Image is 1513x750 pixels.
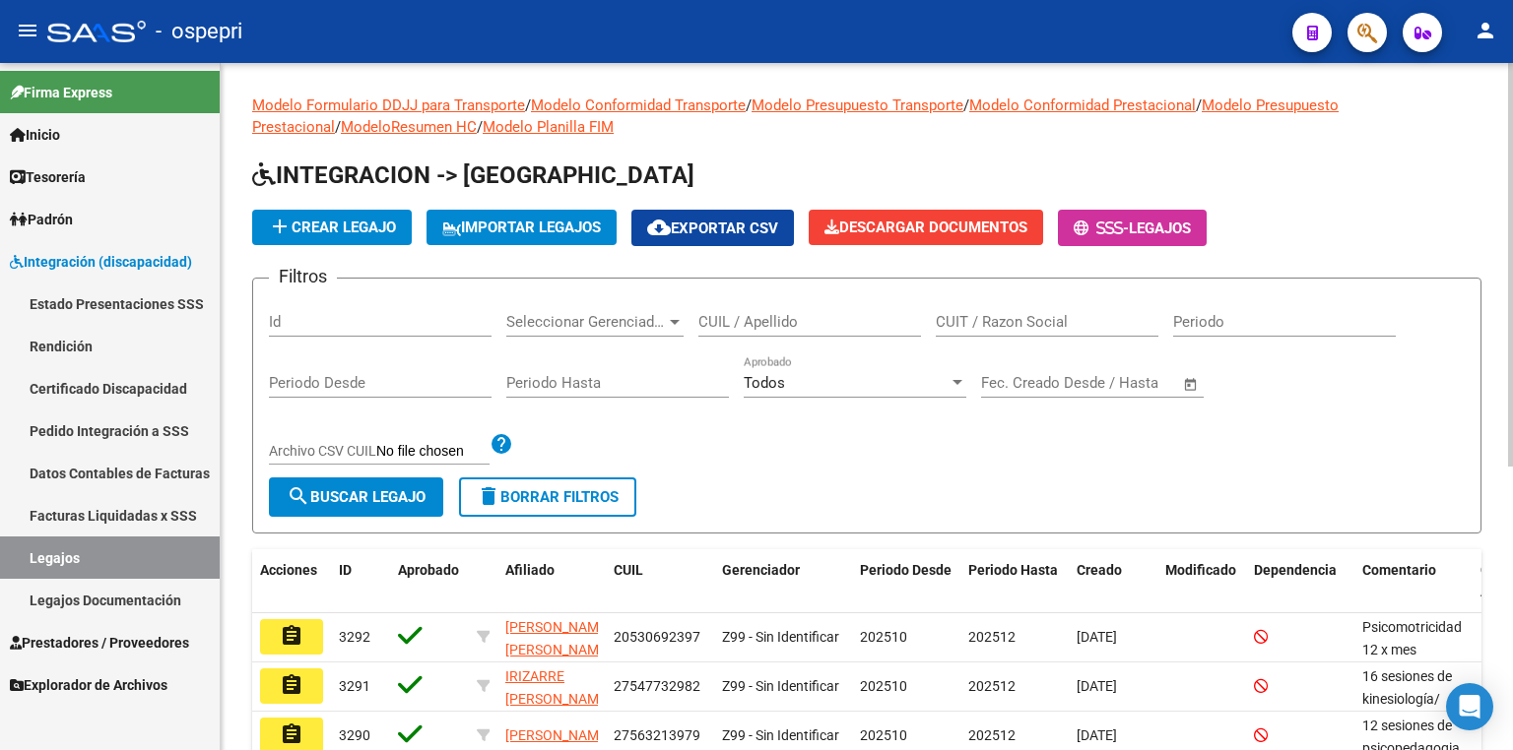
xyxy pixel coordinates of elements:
[269,263,337,290] h3: Filtros
[809,210,1043,245] button: Descargar Documentos
[376,443,490,461] input: Archivo CSV CUIL
[860,678,907,694] span: 202510
[1077,678,1117,694] span: [DATE]
[339,678,370,694] span: 3291
[1129,219,1191,237] span: Legajos
[647,219,778,237] span: Exportar CSV
[744,374,785,392] span: Todos
[287,488,426,506] span: Buscar Legajo
[280,722,303,746] mat-icon: assignment
[1254,562,1337,578] span: Dependencia
[10,632,189,654] span: Prestadores / Proveedores
[252,96,525,114] a: Modelo Formulario DDJJ para Transporte
[968,629,1016,645] span: 202512
[252,549,331,614] datatable-header-cell: Acciones
[339,629,370,645] span: 3292
[269,477,443,517] button: Buscar Legajo
[1246,549,1354,614] datatable-header-cell: Dependencia
[505,619,611,657] span: [PERSON_NAME] [PERSON_NAME]
[10,674,167,696] span: Explorador de Archivos
[1354,549,1473,614] datatable-header-cell: Comentario
[722,562,800,578] span: Gerenciador
[459,477,636,517] button: Borrar Filtros
[714,549,852,614] datatable-header-cell: Gerenciador
[647,216,671,239] mat-icon: cloud_download
[852,549,960,614] datatable-header-cell: Periodo Desde
[268,215,292,238] mat-icon: add
[506,313,666,331] span: Seleccionar Gerenciador
[477,488,619,506] span: Borrar Filtros
[10,166,86,188] span: Tesorería
[280,624,303,648] mat-icon: assignment
[824,219,1027,236] span: Descargar Documentos
[269,443,376,459] span: Archivo CSV CUIL
[960,549,1069,614] datatable-header-cell: Periodo Hasta
[390,549,469,614] datatable-header-cell: Aprobado
[752,96,963,114] a: Modelo Presupuesto Transporte
[427,210,617,245] button: IMPORTAR LEGAJOS
[1180,373,1203,396] button: Open calendar
[398,562,459,578] span: Aprobado
[1077,562,1122,578] span: Creado
[631,210,794,246] button: Exportar CSV
[614,562,643,578] span: CUIL
[1079,374,1174,392] input: Fecha fin
[268,219,396,236] span: Crear Legajo
[490,432,513,456] mat-icon: help
[339,562,352,578] span: ID
[1058,210,1207,246] button: -Legajos
[968,727,1016,743] span: 202512
[1362,562,1436,578] span: Comentario
[477,484,500,508] mat-icon: delete
[968,562,1058,578] span: Periodo Hasta
[505,562,555,578] span: Afiliado
[287,484,310,508] mat-icon: search
[16,19,39,42] mat-icon: menu
[280,673,303,697] mat-icon: assignment
[442,219,601,236] span: IMPORTAR LEGAJOS
[860,562,952,578] span: Periodo Desde
[606,549,714,614] datatable-header-cell: CUIL
[252,210,412,245] button: Crear Legajo
[1077,629,1117,645] span: [DATE]
[341,118,477,136] a: ModeloResumen HC
[10,82,112,103] span: Firma Express
[1074,219,1129,237] span: -
[156,10,242,53] span: - ospepri
[1069,549,1157,614] datatable-header-cell: Creado
[252,161,694,189] span: INTEGRACION -> [GEOGRAPHIC_DATA]
[860,727,907,743] span: 202510
[722,678,839,694] span: Z99 - Sin Identificar
[505,668,611,707] span: IRIZARRE [PERSON_NAME]
[497,549,606,614] datatable-header-cell: Afiliado
[614,727,700,743] span: 27563213979
[505,727,611,743] span: [PERSON_NAME]
[981,374,1061,392] input: Fecha inicio
[969,96,1196,114] a: Modelo Conformidad Prestacional
[1157,549,1246,614] datatable-header-cell: Modificado
[722,727,839,743] span: Z99 - Sin Identificar
[331,549,390,614] datatable-header-cell: ID
[339,727,370,743] span: 3290
[483,118,614,136] a: Modelo Planilla FIM
[10,251,192,273] span: Integración (discapacidad)
[1474,19,1497,42] mat-icon: person
[968,678,1016,694] span: 202512
[614,678,700,694] span: 27547732982
[10,124,60,146] span: Inicio
[1446,683,1493,730] div: Open Intercom Messenger
[860,629,907,645] span: 202510
[1077,727,1117,743] span: [DATE]
[614,629,700,645] span: 20530692397
[1165,562,1236,578] span: Modificado
[722,629,839,645] span: Z99 - Sin Identificar
[260,562,317,578] span: Acciones
[531,96,746,114] a: Modelo Conformidad Transporte
[10,209,73,230] span: Padrón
